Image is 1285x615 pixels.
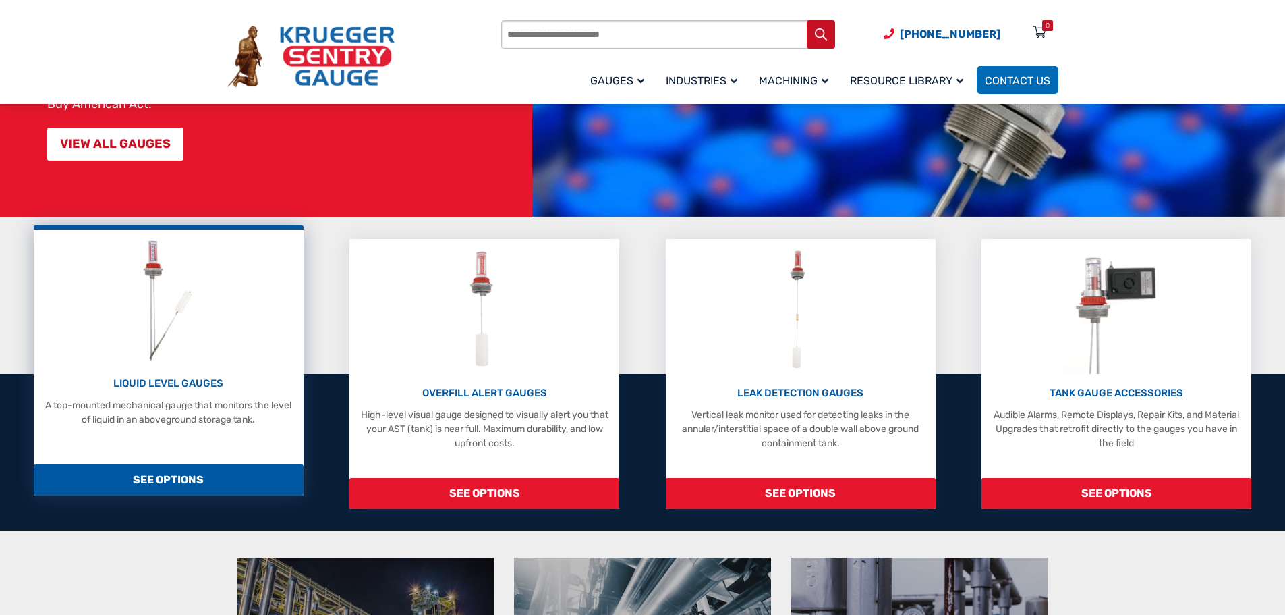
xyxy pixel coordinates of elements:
[455,246,515,374] img: Overfill Alert Gauges
[673,408,929,450] p: Vertical leak monitor used for detecting leaks in the annular/interstitial space of a double wall...
[988,408,1245,450] p: Audible Alarms, Remote Displays, Repair Kits, and Material Upgrades that retrofit directly to the...
[1046,20,1050,31] div: 0
[673,385,929,401] p: LEAK DETECTION GAUGES
[40,376,297,392] p: LIQUID LEVEL GAUGES
[977,66,1058,94] a: Contact Us
[47,128,183,161] a: VIEW ALL GAUGES
[349,478,619,509] span: SEE OPTIONS
[988,385,1245,401] p: TANK GAUGE ACCESSORIES
[666,239,936,509] a: Leak Detection Gauges LEAK DETECTION GAUGES Vertical leak monitor used for detecting leaks in the...
[900,28,1000,41] span: [PHONE_NUMBER]
[842,64,977,96] a: Resource Library
[981,478,1251,509] span: SEE OPTIONS
[590,74,644,87] span: Gauges
[658,64,751,96] a: Industries
[34,464,304,496] span: SEE OPTIONS
[132,236,204,365] img: Liquid Level Gauges
[850,74,963,87] span: Resource Library
[759,74,828,87] span: Machining
[349,239,619,509] a: Overfill Alert Gauges OVERFILL ALERT GAUGES High-level visual gauge designed to visually alert yo...
[582,64,658,96] a: Gauges
[774,246,827,374] img: Leak Detection Gauges
[884,26,1000,43] a: Phone Number (920) 434-8860
[666,74,737,87] span: Industries
[1062,246,1171,374] img: Tank Gauge Accessories
[985,74,1050,87] span: Contact Us
[34,225,304,496] a: Liquid Level Gauges LIQUID LEVEL GAUGES A top-mounted mechanical gauge that monitors the level of...
[47,30,525,111] p: At [PERSON_NAME] Sentry Gauge, for over 75 years we have manufactured over three million liquid-l...
[981,239,1251,509] a: Tank Gauge Accessories TANK GAUGE ACCESSORIES Audible Alarms, Remote Displays, Repair Kits, and M...
[751,64,842,96] a: Machining
[356,385,612,401] p: OVERFILL ALERT GAUGES
[227,26,395,88] img: Krueger Sentry Gauge
[40,398,297,427] p: A top-mounted mechanical gauge that monitors the level of liquid in an aboveground storage tank.
[666,478,936,509] span: SEE OPTIONS
[356,408,612,450] p: High-level visual gauge designed to visually alert you that your AST (tank) is near full. Maximum...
